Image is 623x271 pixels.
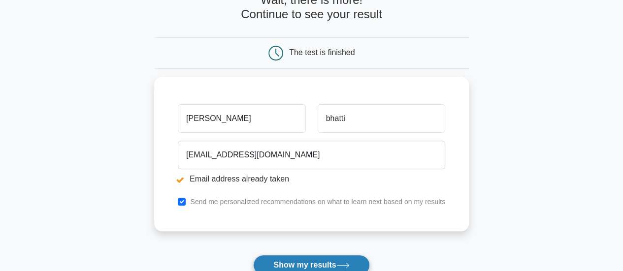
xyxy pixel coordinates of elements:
label: Send me personalized recommendations on what to learn next based on my results [190,198,445,206]
input: First name [178,104,305,133]
li: Email address already taken [178,173,445,185]
input: Last name [318,104,445,133]
input: Email [178,141,445,169]
div: The test is finished [289,48,355,57]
